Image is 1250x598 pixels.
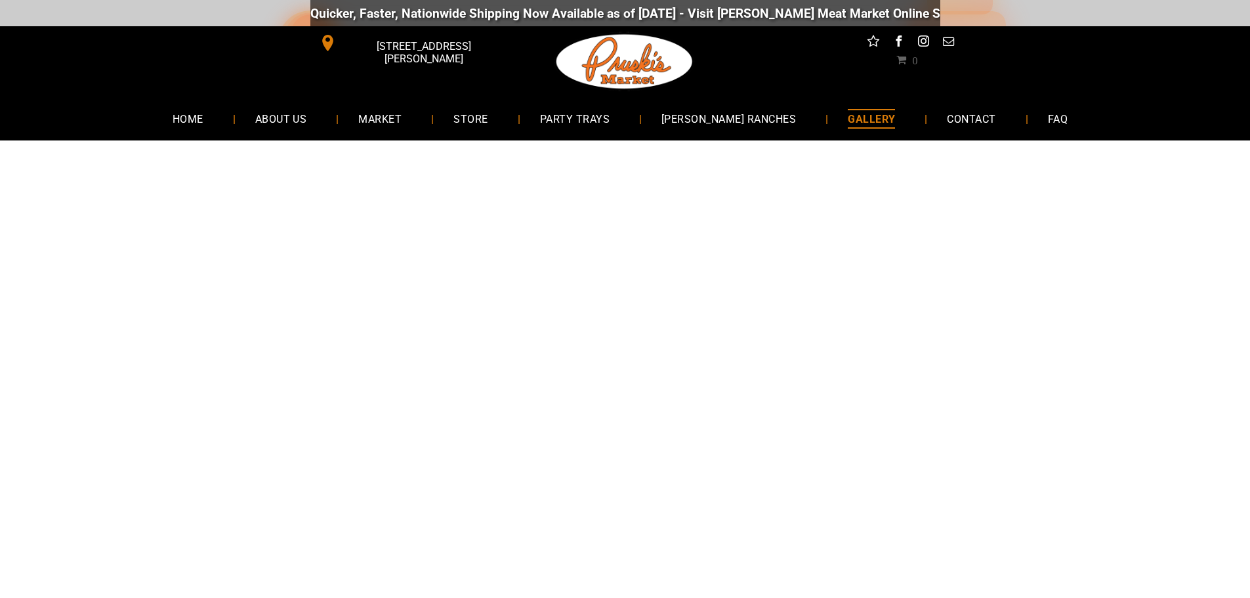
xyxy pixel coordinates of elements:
[890,33,907,53] a: facebook
[915,33,932,53] a: instagram
[153,101,223,136] a: HOME
[940,33,957,53] a: email
[927,101,1015,136] a: CONTACT
[642,101,816,136] a: [PERSON_NAME] RANCHES
[236,101,327,136] a: ABOUT US
[912,54,917,65] span: 0
[310,33,511,53] a: [STREET_ADDRESS][PERSON_NAME]
[434,101,507,136] a: STORE
[865,33,882,53] a: Social network
[339,101,421,136] a: MARKET
[1028,101,1087,136] a: FAQ
[554,26,696,97] img: Pruski-s+Market+HQ+Logo2-1920w.png
[520,101,629,136] a: PARTY TRAYS
[828,101,915,136] a: GALLERY
[339,33,508,72] span: [STREET_ADDRESS][PERSON_NAME]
